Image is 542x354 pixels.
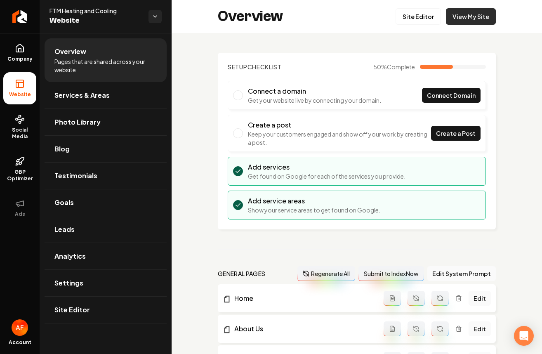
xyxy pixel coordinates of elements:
[54,90,110,100] span: Services & Areas
[45,109,167,135] a: Photo Library
[248,86,381,96] h3: Connect a domain
[45,270,167,296] a: Settings
[54,57,157,74] span: Pages that are shared across your website.
[228,63,282,71] h2: Checklist
[514,326,534,346] div: Open Intercom Messenger
[12,10,28,23] img: Rebolt Logo
[45,243,167,269] a: Analytics
[45,136,167,162] a: Blog
[54,198,74,208] span: Goals
[248,172,405,180] p: Get found on Google for each of the services you provide.
[358,266,424,281] button: Submit to IndexNow
[54,278,83,288] span: Settings
[248,96,381,104] p: Get your website live by connecting your domain.
[469,291,491,306] a: Edit
[12,319,28,336] button: Open user button
[248,162,405,172] h3: Add services
[45,189,167,216] a: Goals
[4,56,36,62] span: Company
[45,297,167,323] a: Site Editor
[223,293,384,303] a: Home
[387,63,415,71] span: Complete
[45,163,167,189] a: Testimonials
[54,117,101,127] span: Photo Library
[431,126,481,141] a: Create a Post
[248,130,431,146] p: Keep your customers engaged and show off your work by creating a post.
[6,91,34,98] span: Website
[3,169,36,182] span: GBP Optimizer
[54,144,70,154] span: Blog
[54,305,90,315] span: Site Editor
[218,269,266,278] h2: general pages
[3,37,36,69] a: Company
[248,120,431,130] h3: Create a post
[12,211,28,217] span: Ads
[54,171,97,181] span: Testimonials
[427,91,476,100] span: Connect Domain
[3,108,36,146] a: Social Media
[436,129,476,138] span: Create a Post
[218,8,283,25] h2: Overview
[12,319,28,336] img: Avan Fahimi
[373,63,415,71] span: 50 %
[223,324,384,334] a: About Us
[384,321,401,336] button: Add admin page prompt
[49,15,142,26] span: Website
[384,291,401,306] button: Add admin page prompt
[49,7,142,15] span: FTM Heating and Cooling
[297,266,355,281] button: Regenerate All
[54,224,75,234] span: Leads
[54,251,86,261] span: Analytics
[469,321,491,336] a: Edit
[396,8,441,25] a: Site Editor
[3,150,36,189] a: GBP Optimizer
[3,192,36,224] button: Ads
[248,196,380,206] h3: Add service areas
[422,88,481,103] a: Connect Domain
[446,8,496,25] a: View My Site
[228,63,247,71] span: Setup
[45,216,167,243] a: Leads
[427,266,496,281] button: Edit System Prompt
[9,339,31,346] span: Account
[54,47,86,57] span: Overview
[3,127,36,140] span: Social Media
[248,206,380,214] p: Show your service areas to get found on Google.
[45,82,167,109] a: Services & Areas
